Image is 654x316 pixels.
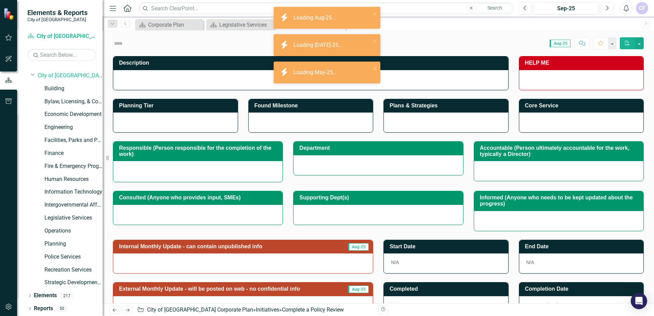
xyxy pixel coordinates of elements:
[137,21,202,29] a: Corporate Plan
[254,103,370,109] h3: Found Milestone
[519,253,644,273] div: N/A
[636,2,648,14] button: CF
[44,188,103,196] a: Information Technology
[373,37,378,45] button: close
[534,2,599,14] button: Sep-25
[282,306,344,313] div: Complete a Policy Review
[44,110,103,118] a: Economic Development
[480,195,640,207] h3: Informed (Anyone who needs to be kept updated about the progress)
[27,17,88,22] small: City of [GEOGRAPHIC_DATA]
[390,103,505,109] h3: Plans & Strategies
[525,60,640,66] h3: HELP ME
[525,286,640,292] h3: Completion Date
[119,195,279,201] h3: Consulted (Anyone who provides input, SMEs)
[147,306,253,313] a: City of [GEOGRAPHIC_DATA] Corporate Plan
[44,149,103,157] a: Finance
[119,60,505,66] h3: Description
[44,240,103,248] a: Planning
[3,8,15,19] img: ClearPoint Strategy
[27,49,96,61] input: Search Below...
[44,175,103,183] a: Human Resources
[480,145,640,157] h3: Accountable (Person ultimately accountable for the work, typically a Director)
[293,14,338,22] div: Loading Aug-25...
[256,306,279,313] a: Initiatives
[525,243,640,250] h3: End Date
[208,21,273,29] a: Legislative Services
[519,296,644,316] div: Not Completed
[299,195,459,201] h3: Supporting Dept(s)
[119,103,234,109] h3: Planning Tier
[390,243,505,250] h3: Start Date
[56,306,67,312] div: 50
[299,145,459,151] h3: Department
[119,243,337,250] h3: Internal Monthly Update - can contain unpublished info
[348,286,369,293] span: Aug-25
[34,305,53,313] a: Reports
[139,2,514,14] input: Search ClearPoint...
[487,5,502,11] span: Search
[44,279,103,287] a: Strategic Development, Communications, & Public Engagement
[44,253,103,261] a: Police Services
[348,243,369,251] span: Aug-25
[119,286,343,292] h3: External Monthly Update - will be posted on web - no confidential info
[27,9,88,17] span: Elements & Reports
[384,253,508,273] div: N/A
[27,32,96,40] a: City of [GEOGRAPHIC_DATA] Corporate Plan
[148,21,202,29] div: Corporate Plan
[113,38,124,49] img: Not Defined
[44,162,103,170] a: Fire & Emergency Program
[373,10,378,17] button: close
[631,293,647,309] div: Open Intercom Messenger
[38,72,103,80] a: City of [GEOGRAPHIC_DATA] Corporate Plan
[44,85,103,93] a: Building
[219,21,273,29] div: Legislative Services
[44,123,103,131] a: Engineering
[44,266,103,274] a: Recreation Services
[34,292,57,300] a: Elements
[44,227,103,235] a: Operations
[44,201,103,209] a: Intergovernmental Affairs
[293,69,339,77] div: Loading May-25...
[550,40,571,47] span: Aug-25
[525,103,640,109] h3: Core Service
[536,4,597,13] div: Sep-25
[119,145,279,157] h3: Responsible (Person responsible for the completion of the work)
[478,3,512,13] button: Search
[293,41,344,49] div: Loading [DATE]-25...
[44,214,103,222] a: Legislative Services
[390,286,505,292] h3: Completed
[373,64,378,72] button: close
[44,136,103,144] a: Facilities, Parks and Properties
[44,98,103,106] a: Bylaw, Licensing, & Community Safety
[137,306,373,314] div: » »
[60,293,74,299] div: 217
